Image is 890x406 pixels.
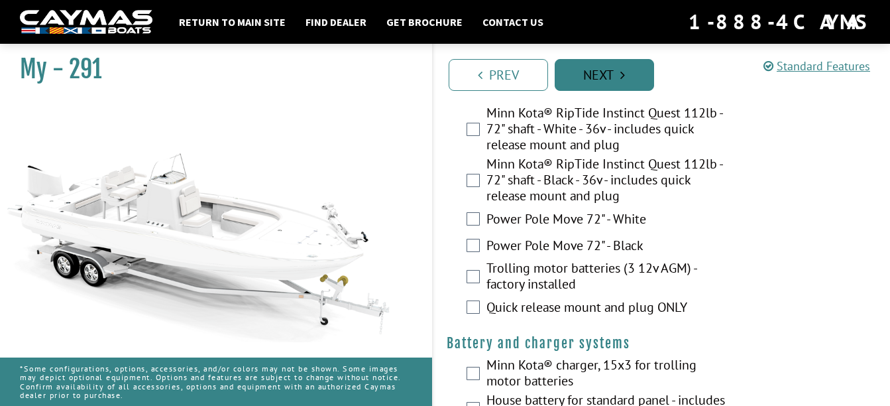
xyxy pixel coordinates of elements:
h1: My - 291 [20,54,399,84]
a: Find Dealer [299,13,373,31]
a: Get Brochure [380,13,469,31]
a: Return to main site [172,13,292,31]
img: white-logo-c9c8dbefe5ff5ceceb0f0178aa75bf4bb51f6bca0971e226c86eb53dfe498488.png [20,10,152,34]
div: 1-888-4CAYMAS [689,7,870,36]
a: Contact Us [476,13,550,31]
a: Standard Features [763,58,870,74]
label: Power Pole Move 72" - White [486,211,729,230]
a: Next [555,59,654,91]
label: Quick release mount and plug ONLY [486,299,729,318]
a: Prev [449,59,548,91]
h4: Battery and charger systems [447,335,877,352]
label: Minn Kota® RipTide Instinct Quest 112lb - 72" shaft - Black - 36v - includes quick release mount ... [486,156,729,207]
label: Trolling motor batteries (3 12v AGM) - factory installed [486,260,729,295]
label: Power Pole Move 72" - Black [486,237,729,257]
p: *Some configurations, options, accessories, and/or colors may not be shown. Some images may depic... [20,358,412,406]
label: Minn Kota® charger, 15x3 for trolling motor batteries [486,357,729,392]
label: Minn Kota® RipTide Instinct Quest 112lb - 72" shaft - White - 36v - includes quick release mount ... [486,105,729,156]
